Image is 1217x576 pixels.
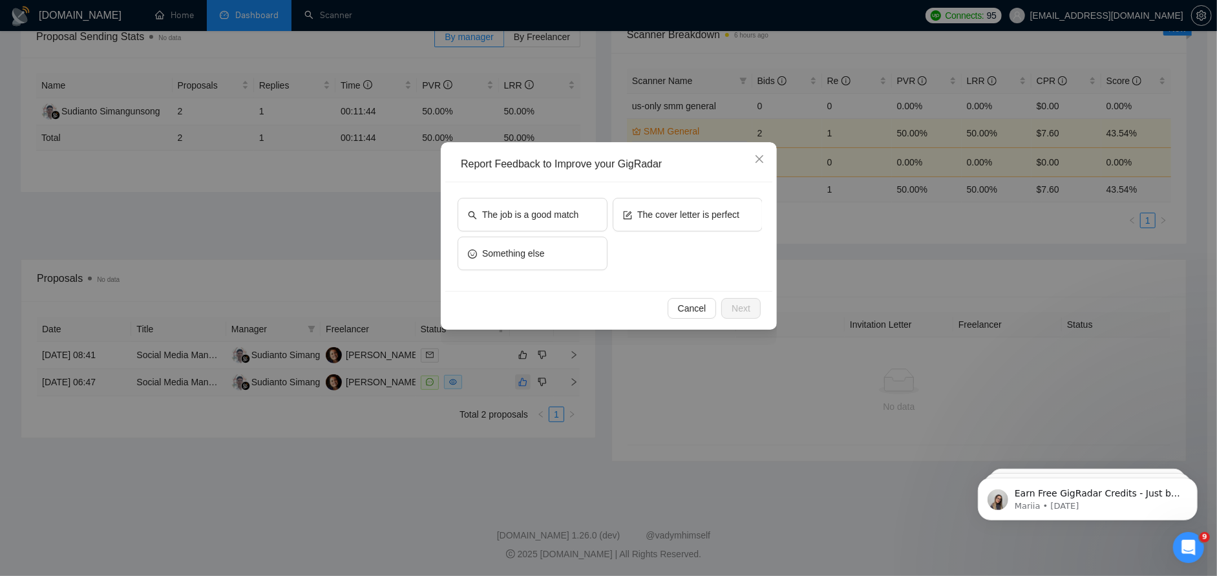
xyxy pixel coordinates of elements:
button: Cancel [667,298,716,319]
span: close [754,154,765,164]
span: Cancel [677,301,706,315]
button: smileSomething else [458,237,608,270]
button: formThe cover letter is perfect [613,198,763,231]
iframe: Intercom notifications message [958,451,1217,541]
button: searchThe job is a good match [458,198,608,231]
span: The job is a good match [482,208,578,222]
span: smile [468,248,477,258]
span: Something else [482,246,545,261]
iframe: Intercom live chat [1173,532,1204,563]
span: The cover letter is perfect [637,208,739,222]
span: 9 [1200,532,1210,542]
button: Close [742,142,777,177]
div: Report Feedback to Improve your GigRadar [461,157,766,171]
button: Next [721,298,761,319]
span: search [468,209,477,219]
span: form [623,209,632,219]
